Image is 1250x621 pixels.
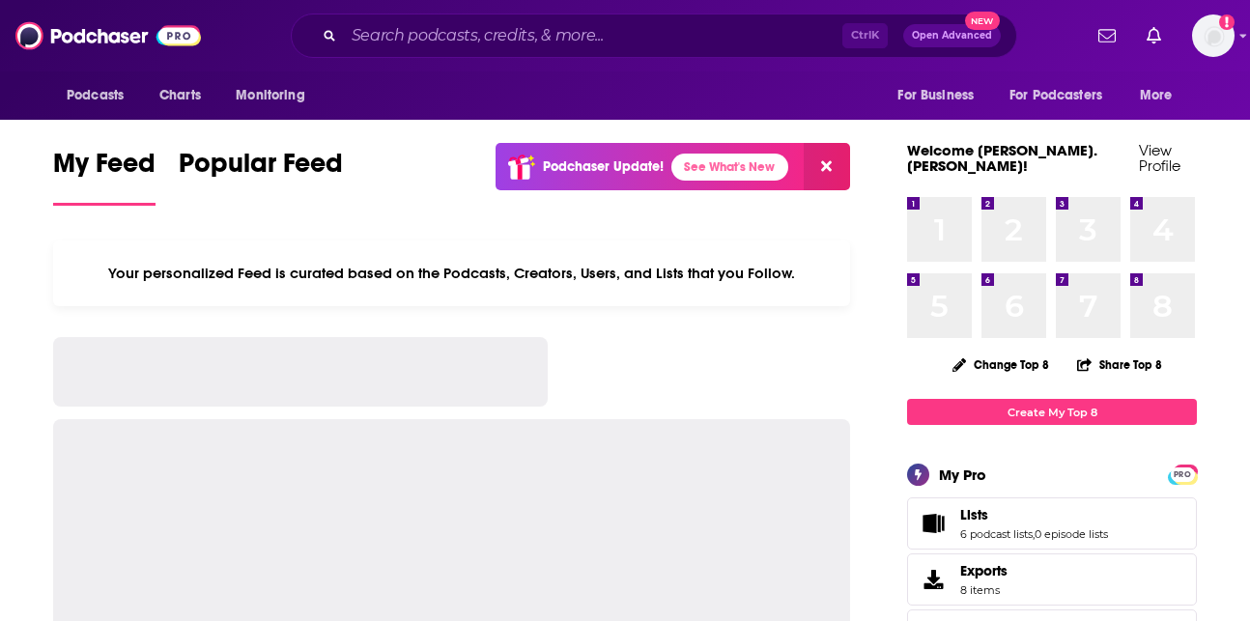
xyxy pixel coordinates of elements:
img: User Profile [1192,14,1235,57]
button: Share Top 8 [1076,346,1163,383]
span: Open Advanced [912,31,992,41]
div: My Pro [939,466,986,484]
button: open menu [222,77,329,114]
span: Monitoring [236,82,304,109]
button: open menu [884,77,998,114]
span: Logged in as hannah.bishop [1192,14,1235,57]
span: For Podcasters [1009,82,1102,109]
img: Podchaser - Follow, Share and Rate Podcasts [15,17,201,54]
a: 6 podcast lists [960,527,1033,541]
a: 0 episode lists [1035,527,1108,541]
a: Lists [914,510,952,537]
a: PRO [1171,466,1194,481]
span: PRO [1171,467,1194,482]
a: Create My Top 8 [907,399,1197,425]
span: My Feed [53,147,156,191]
span: Exports [960,562,1008,579]
span: New [965,12,1000,30]
p: Podchaser Update! [543,158,664,175]
div: Search podcasts, credits, & more... [291,14,1017,58]
span: Popular Feed [179,147,343,191]
svg: Add a profile image [1219,14,1235,30]
span: Lists [907,497,1197,550]
button: Change Top 8 [941,353,1061,377]
span: For Business [897,82,974,109]
a: View Profile [1139,141,1180,175]
button: open menu [53,77,149,114]
a: Show notifications dropdown [1139,19,1169,52]
span: More [1140,82,1173,109]
button: Open AdvancedNew [903,24,1001,47]
span: Charts [159,82,201,109]
a: Show notifications dropdown [1091,19,1123,52]
div: Your personalized Feed is curated based on the Podcasts, Creators, Users, and Lists that you Follow. [53,240,850,306]
a: My Feed [53,147,156,206]
a: Charts [147,77,213,114]
a: Popular Feed [179,147,343,206]
a: Exports [907,553,1197,606]
span: Lists [960,506,988,523]
input: Search podcasts, credits, & more... [344,20,842,51]
a: See What's New [671,154,788,181]
span: Podcasts [67,82,124,109]
button: open menu [1126,77,1197,114]
button: open menu [997,77,1130,114]
span: 8 items [960,583,1008,597]
span: Exports [914,566,952,593]
span: Ctrl K [842,23,888,48]
a: Lists [960,506,1108,523]
button: Show profile menu [1192,14,1235,57]
span: , [1033,527,1035,541]
a: Welcome [PERSON_NAME].[PERSON_NAME]! [907,141,1097,175]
